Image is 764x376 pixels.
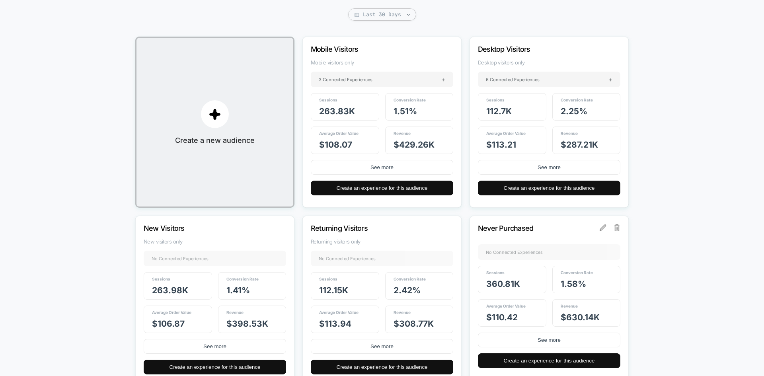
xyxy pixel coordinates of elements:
[311,181,453,195] button: Create an experience for this audience
[478,160,620,175] button: See more
[311,59,453,66] span: Mobile visitors only
[144,224,265,232] p: New Visitors
[561,312,600,322] span: $ 630.14k
[152,277,170,281] span: Sessions
[561,279,586,289] span: 1.58 %
[486,304,526,308] span: Average Order Value
[394,97,426,102] span: Conversion Rate
[394,319,434,329] span: $ 308.77k
[319,77,372,82] span: 3 Connected Experiences
[394,131,411,136] span: Revenue
[319,97,337,102] span: Sessions
[319,277,337,281] span: Sessions
[209,108,221,120] img: plus
[394,277,426,281] span: Conversion Rate
[319,140,352,150] span: $ 108.07
[486,131,526,136] span: Average Order Value
[226,310,244,315] span: Revenue
[608,76,612,83] span: +
[319,310,359,315] span: Average Order Value
[486,270,505,275] span: Sessions
[319,285,348,295] span: 112.15k
[486,77,540,82] span: 6 Connected Experiences
[226,285,250,295] span: 1.41 %
[311,160,453,175] button: See more
[478,333,620,347] button: See more
[144,339,286,354] button: See more
[152,310,191,315] span: Average Order Value
[407,14,410,16] img: end
[486,140,516,150] span: $ 113.21
[144,360,286,374] button: Create an experience for this audience
[478,353,620,368] button: Create an experience for this audience
[144,238,286,245] span: New visitors only
[486,106,512,116] span: 112.7k
[319,319,351,329] span: $ 113.94
[311,45,432,53] p: Mobile Visitors
[311,339,453,354] button: See more
[478,59,620,66] span: Desktop visitors only
[478,181,620,195] button: Create an experience for this audience
[348,8,416,21] span: Last 30 Days
[478,224,599,232] p: Never Purchased
[561,270,593,275] span: Conversion Rate
[175,136,255,144] span: Create a new audience
[478,45,599,53] p: Desktop Visitors
[561,106,587,116] span: 2.25 %
[394,106,417,116] span: 1.51 %
[135,37,294,208] button: plusCreate a new audience
[486,279,520,289] span: 360.81k
[319,131,359,136] span: Average Order Value
[394,310,411,315] span: Revenue
[486,312,518,322] span: $ 110.42
[152,319,185,329] span: $ 106.87
[561,140,598,150] span: $ 287.21k
[561,131,578,136] span: Revenue
[600,224,606,231] img: edit
[614,224,620,231] img: delete
[226,277,259,281] span: Conversion Rate
[561,304,578,308] span: Revenue
[319,106,355,116] span: 263.83k
[486,97,505,102] span: Sessions
[441,76,445,83] span: +
[152,285,188,295] span: 263.98k
[311,360,453,374] button: Create an experience for this audience
[311,224,432,232] p: Returning Visitors
[394,140,435,150] span: $ 429.26k
[561,97,593,102] span: Conversion Rate
[226,319,268,329] span: $ 398.53k
[311,238,453,245] span: Returning visitors only
[394,285,421,295] span: 2.42 %
[355,13,359,17] img: calendar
